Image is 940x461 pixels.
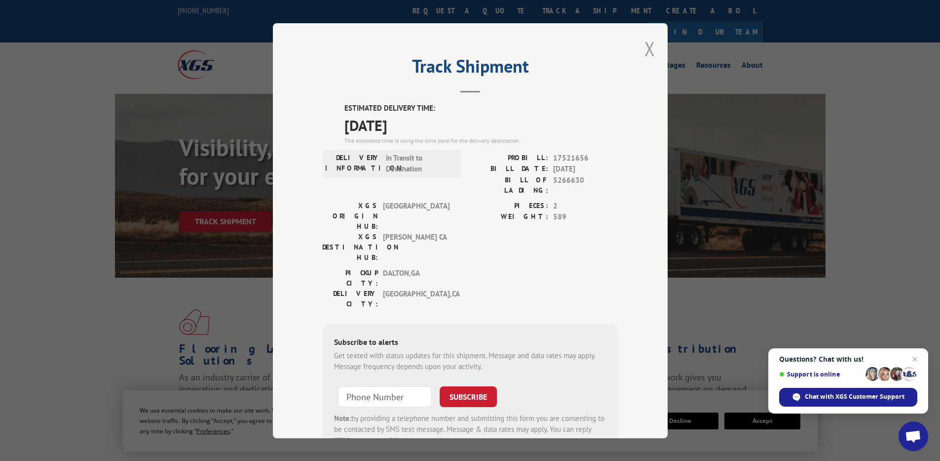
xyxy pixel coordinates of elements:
span: Support is online [779,371,862,378]
span: 589 [553,211,618,223]
label: XGS ORIGIN HUB: [322,200,378,231]
label: DELIVERY CITY: [322,288,378,309]
span: [PERSON_NAME] CA [383,231,450,262]
span: 5266630 [553,174,618,195]
label: BILL DATE: [470,164,548,175]
div: Subscribe to alerts [334,335,606,350]
label: DELIVERY INFORMATION: [325,152,381,174]
span: Chat with XGS Customer Support [805,392,904,401]
span: [GEOGRAPHIC_DATA] , CA [383,288,450,309]
div: Chat with XGS Customer Support [779,388,917,407]
label: PROBILL: [470,152,548,164]
span: Close chat [909,353,921,365]
input: Phone Number [338,386,432,407]
span: DALTON , GA [383,267,450,288]
label: XGS DESTINATION HUB: [322,231,378,262]
label: BILL OF LADING: [470,174,548,195]
label: WEIGHT: [470,211,548,223]
button: Close modal [644,36,655,62]
span: [DATE] [553,164,618,175]
div: by providing a telephone number and submitting this form you are consenting to be contacted by SM... [334,413,606,446]
strong: Note: [334,413,351,422]
div: Get texted with status updates for this shipment. Message and data rates may apply. Message frequ... [334,350,606,372]
label: PICKUP CITY: [322,267,378,288]
span: 17521656 [553,152,618,164]
span: [DATE] [344,114,618,136]
div: Open chat [899,421,928,451]
span: Questions? Chat with us! [779,355,917,363]
button: SUBSCRIBE [440,386,497,407]
h2: Track Shipment [322,59,618,78]
span: 2 [553,200,618,211]
label: PIECES: [470,200,548,211]
span: In Transit to Destination [386,152,452,174]
div: The estimated time is using the time zone for the delivery destination. [344,136,618,145]
label: ESTIMATED DELIVERY TIME: [344,103,618,114]
span: [GEOGRAPHIC_DATA] [383,200,450,231]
